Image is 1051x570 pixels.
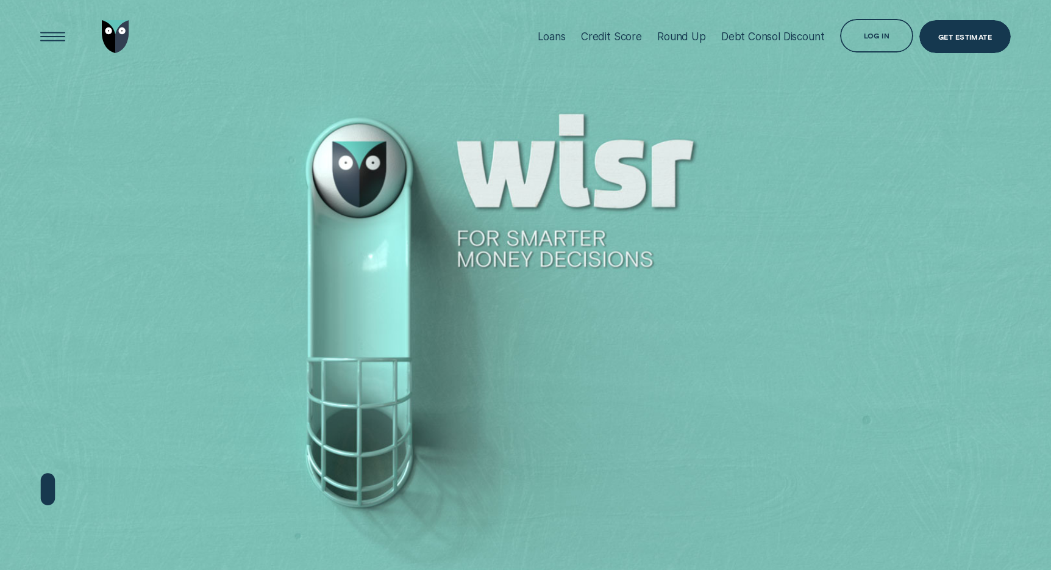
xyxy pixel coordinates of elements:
[36,20,69,53] button: Open Menu
[721,30,825,43] div: Debt Consol Discount
[102,20,129,53] img: Wisr
[538,30,566,43] div: Loans
[840,19,914,52] button: Log in
[657,30,706,43] div: Round Up
[919,20,1010,53] a: Get Estimate
[581,30,642,43] div: Credit Score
